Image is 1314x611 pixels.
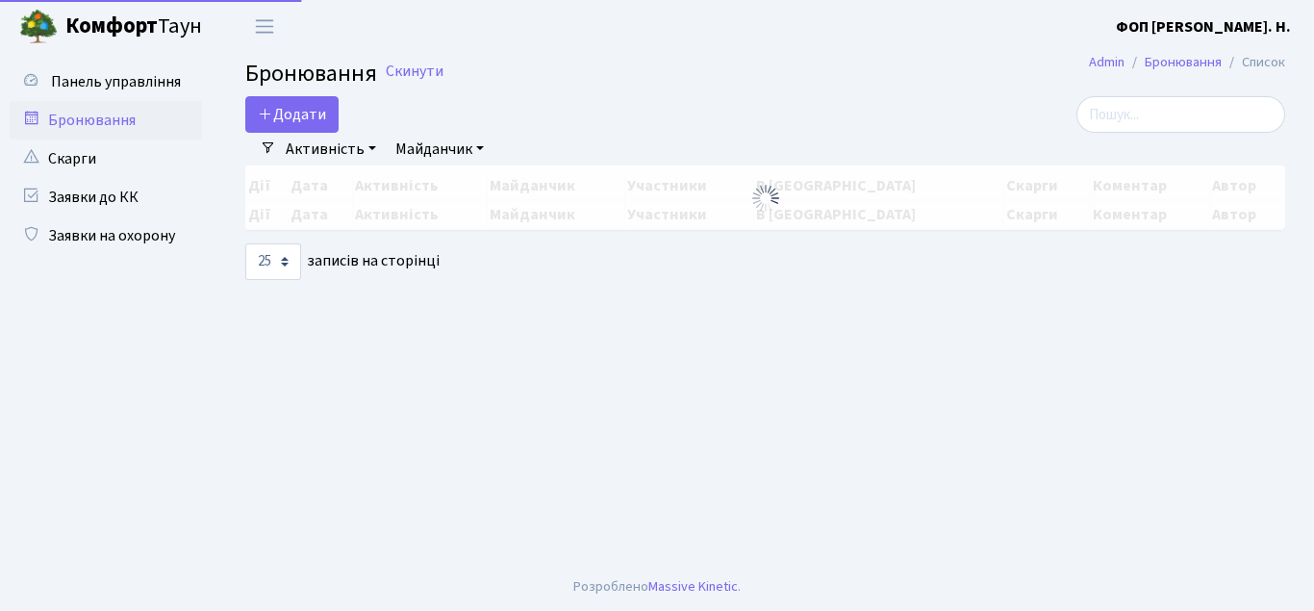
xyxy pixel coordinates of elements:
a: Бронювання [1145,52,1222,72]
button: Додати [245,96,339,133]
img: logo.png [19,8,58,46]
span: Панель управління [51,71,181,92]
span: Бронювання [245,57,377,90]
a: Майданчик [388,133,492,165]
button: Переключити навігацію [240,11,289,42]
a: Скинути [386,63,443,81]
a: Заявки на охорону [10,216,202,255]
a: Бронювання [10,101,202,140]
li: Список [1222,52,1285,73]
a: Скарги [10,140,202,178]
img: Обробка... [750,183,781,214]
b: ФОП [PERSON_NAME]. Н. [1116,16,1291,38]
a: ФОП [PERSON_NAME]. Н. [1116,15,1291,38]
b: Комфорт [65,11,158,41]
a: Заявки до КК [10,178,202,216]
div: Розроблено . [573,576,741,598]
nav: breadcrumb [1060,42,1314,83]
select: записів на сторінці [245,243,301,280]
span: Таун [65,11,202,43]
label: записів на сторінці [245,243,440,280]
a: Massive Kinetic [648,576,738,597]
a: Admin [1089,52,1124,72]
a: Активність [278,133,384,165]
a: Панель управління [10,63,202,101]
input: Пошук... [1076,96,1285,133]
